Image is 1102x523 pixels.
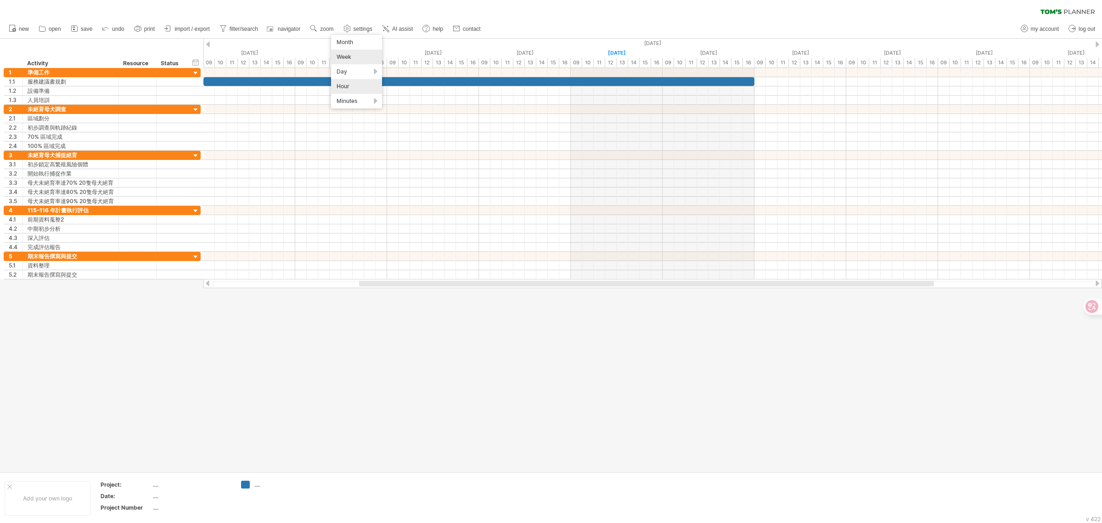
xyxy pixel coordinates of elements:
div: 4 [9,206,22,215]
div: 16 [284,58,295,68]
div: 09 [479,58,490,68]
div: 12 [973,58,984,68]
div: .... [153,492,230,500]
div: Week [331,50,382,64]
div: .... [153,481,230,489]
div: Friday, 22 August 2025 [479,48,571,58]
div: 母犬未絕育率達70% 20隻母犬絕育 [28,178,114,187]
span: undo [112,26,124,32]
div: 16 [927,58,938,68]
div: .... [153,504,230,512]
div: 5 [9,252,22,261]
div: 3 [9,151,22,159]
div: 12 [605,58,617,68]
a: navigator [265,23,303,35]
div: 12 [789,58,800,68]
a: new [6,23,32,35]
div: Month [331,35,382,50]
div: 完成評估報告 [28,243,114,251]
div: 10 [1041,58,1053,68]
div: .... [254,481,304,489]
div: 12 [330,58,341,68]
div: 12 [513,58,525,68]
div: 15 [456,58,467,68]
div: 5.2 [9,270,22,279]
a: zoom [308,23,336,35]
div: Thursday, 21 August 2025 [387,48,479,58]
span: contact [463,26,481,32]
div: 準備工作 [28,68,114,77]
div: Date: [101,492,151,500]
div: 設備準備 [28,86,114,95]
a: open [36,23,64,35]
div: Saturday, 23 August 2025 [571,48,663,58]
div: 09 [846,58,858,68]
div: 2 [9,105,22,114]
div: 初步鎖定高繁殖風險個體 [28,160,114,169]
div: 09 [754,58,766,68]
div: 16 [743,58,754,68]
div: 2.3 [9,132,22,141]
div: 14 [904,58,915,68]
div: 11 [961,58,973,68]
div: 服務建議書規劃 [28,77,114,86]
div: 15 [548,58,559,68]
span: settings [354,26,372,32]
div: 10 [399,58,410,68]
div: 09 [938,58,950,68]
div: 11 [594,58,605,68]
div: 11 [777,58,789,68]
div: Monday, 25 August 2025 [754,48,846,58]
div: 11 [869,58,881,68]
div: Activity [27,59,113,68]
div: 15 [640,58,651,68]
div: 115–116 年計畫執行評估 [28,206,114,215]
div: 10 [582,58,594,68]
a: my account [1018,23,1062,35]
div: 12 [1064,58,1076,68]
div: 10 [215,58,226,68]
span: help [433,26,443,32]
div: Project Number [101,504,151,512]
div: 15 [915,58,927,68]
div: 16 [651,58,663,68]
a: undo [100,23,127,35]
div: 10 [858,58,869,68]
div: 5.1 [9,261,22,270]
div: 12 [697,58,708,68]
div: 開始執行捕捉作業 [28,169,114,178]
div: 10 [766,58,777,68]
div: 2.1 [9,114,22,123]
div: 15 [823,58,835,68]
div: 10 [950,58,961,68]
div: 09 [387,58,399,68]
div: 4.1 [9,215,22,224]
span: save [81,26,92,32]
div: 15 [272,58,284,68]
div: 前期資料蒐整2 [28,215,114,224]
a: help [420,23,446,35]
span: zoom [320,26,333,32]
div: 13 [249,58,261,68]
div: 1.3 [9,96,22,104]
div: Tuesday, 19 August 2025 [203,48,295,58]
div: 11 [410,58,422,68]
span: import / export [174,26,210,32]
div: 14 [812,58,823,68]
div: 11 [502,58,513,68]
div: 13 [708,58,720,68]
div: 4.4 [9,243,22,251]
span: open [49,26,61,32]
div: 未絕育母犬捕捉絕育 [28,151,114,159]
a: log out [1066,23,1098,35]
div: 11 [318,58,330,68]
div: 13 [617,58,628,68]
div: 初步調查與軌跡紀錄 [28,123,114,132]
div: 母犬未絕育率達80% 20隻母犬絕育 [28,188,114,196]
div: 09 [571,58,582,68]
div: 深入評估 [28,233,114,242]
div: 16 [467,58,479,68]
div: Tuesday, 26 August 2025 [846,48,938,58]
div: 14 [536,58,548,68]
div: 14 [261,58,272,68]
